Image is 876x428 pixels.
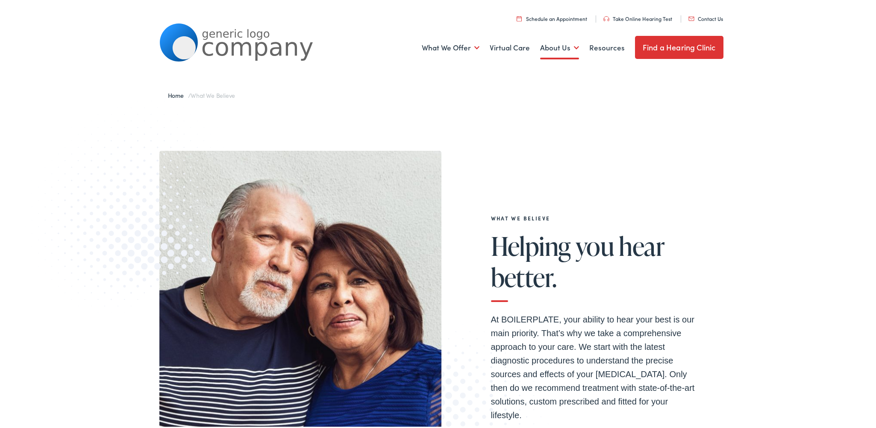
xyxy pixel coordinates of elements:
img: utility icon [517,14,522,20]
a: Contact Us [688,13,723,21]
span: better. [491,261,557,290]
a: Resources [589,30,625,62]
a: Virtual Care [490,30,530,62]
img: utility icon [603,15,609,20]
img: utility icon [688,15,694,19]
span: hear [619,230,664,258]
a: What We Offer [422,30,479,62]
a: Take Online Hearing Test [603,13,672,21]
p: At BOILERPLATE, your ability to hear your best is our main priority. That’s why we take a compreh... [491,311,696,420]
a: Schedule an Appointment [517,13,587,21]
span: you [576,230,614,258]
a: Find a Hearing Clinic [635,34,723,57]
span: Helping [491,230,571,258]
a: About Us [540,30,579,62]
h2: What We Believe [491,214,696,220]
img: Graphic image with a halftone pattern, contributing to the site's visual design. [18,86,244,318]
